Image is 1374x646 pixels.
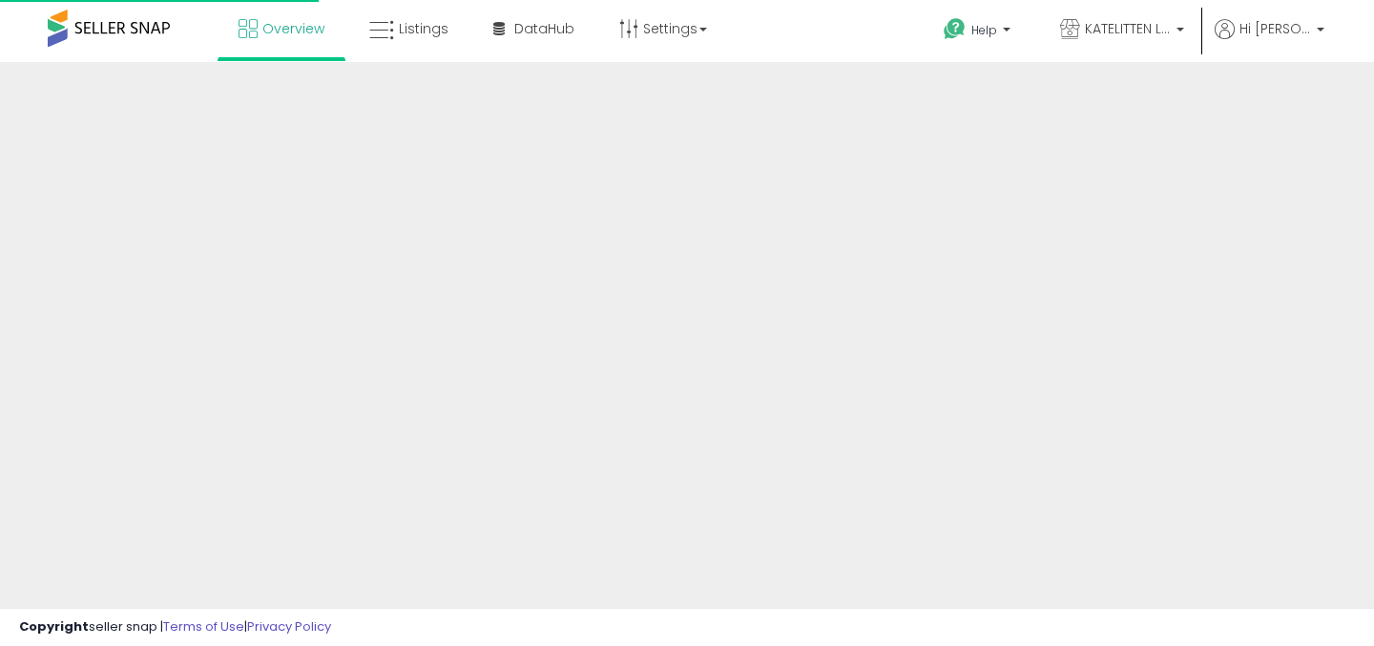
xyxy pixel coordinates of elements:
span: DataHub [514,19,574,38]
div: seller snap | | [19,618,331,636]
a: Terms of Use [163,617,244,636]
span: Help [971,22,997,38]
span: KATELITTEN LLC [1085,19,1171,38]
i: Get Help [943,17,967,41]
span: Listings [399,19,448,38]
strong: Copyright [19,617,89,636]
a: Privacy Policy [247,617,331,636]
a: Hi [PERSON_NAME] [1215,19,1324,62]
span: Overview [262,19,324,38]
span: Hi [PERSON_NAME] [1239,19,1311,38]
a: Help [928,3,1030,62]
